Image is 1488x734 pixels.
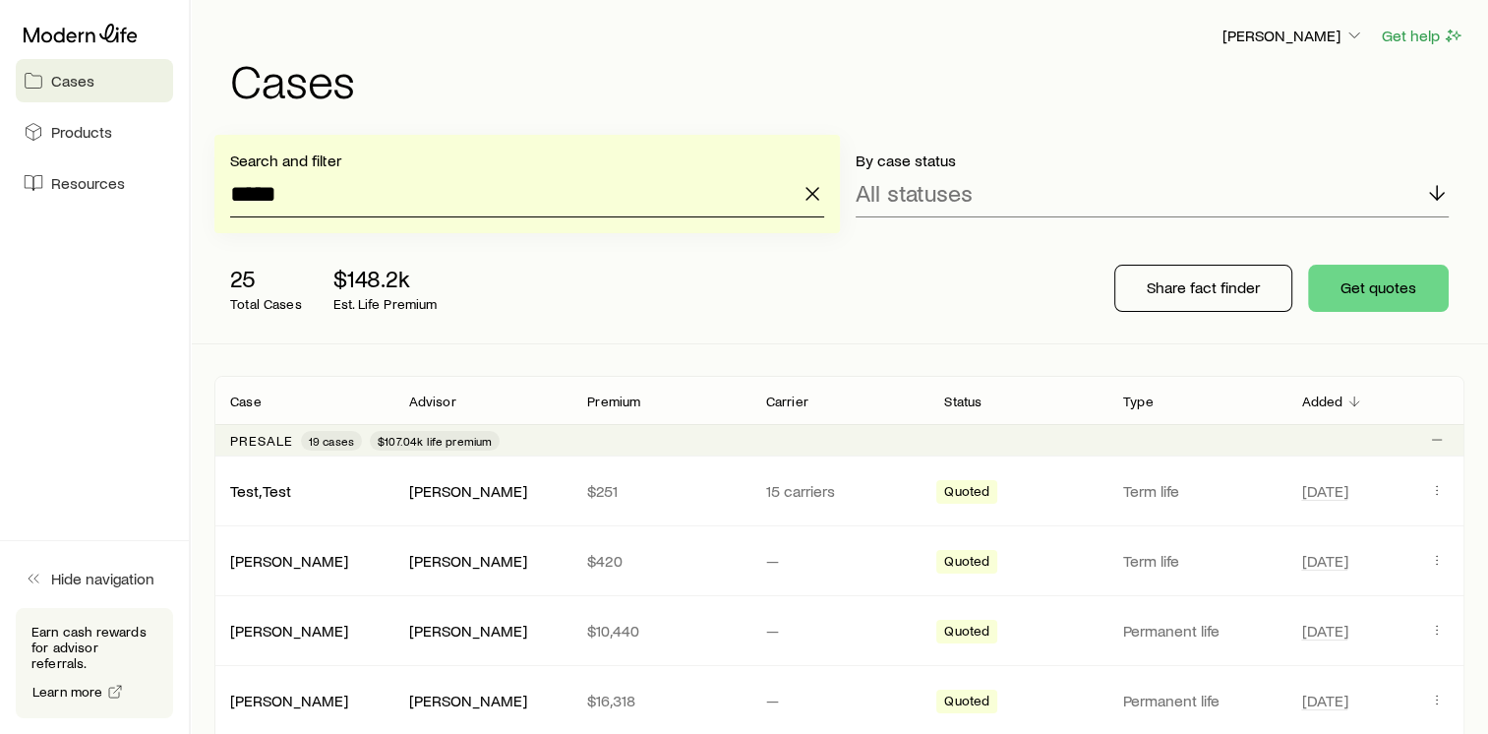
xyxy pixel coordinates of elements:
span: [DATE] [1301,691,1347,710]
span: [DATE] [1301,621,1347,641]
div: [PERSON_NAME] [230,551,348,572]
p: $148.2k [333,265,438,292]
p: [PERSON_NAME] [1222,26,1364,45]
a: [PERSON_NAME] [230,691,348,709]
span: Quoted [944,483,989,504]
p: Search and filter [230,151,824,170]
span: Quoted [944,553,989,574]
p: — [766,621,914,641]
div: [PERSON_NAME] [409,621,527,642]
span: Hide navigation [51,569,154,588]
p: Total Cases [230,296,302,312]
a: Resources [16,161,173,205]
span: 19 cases [309,433,354,449]
a: Products [16,110,173,153]
div: [PERSON_NAME] [409,481,527,502]
span: [DATE] [1301,551,1347,571]
button: Hide navigation [16,557,173,600]
div: [PERSON_NAME] [230,621,348,642]
p: Case [230,394,262,409]
div: Test, Test [230,481,291,502]
p: Presale [230,433,293,449]
a: Cases [16,59,173,102]
p: — [766,691,914,710]
span: Learn more [32,685,103,699]
button: Share fact finder [1114,265,1292,312]
span: Resources [51,173,125,193]
p: 25 [230,265,302,292]
p: By case status [856,151,1450,170]
p: Permanent life [1123,621,1271,641]
span: Quoted [944,693,989,713]
p: $251 [587,481,735,501]
span: Quoted [944,623,989,643]
p: Permanent life [1123,691,1271,710]
div: [PERSON_NAME] [230,691,348,711]
div: [PERSON_NAME] [409,551,527,572]
button: Get quotes [1308,265,1449,312]
div: [PERSON_NAME] [409,691,527,711]
p: Status [944,394,982,409]
p: Type [1123,394,1154,409]
a: [PERSON_NAME] [230,621,348,640]
p: 15 carriers [766,481,914,501]
p: — [766,551,914,571]
a: Test, Test [230,481,291,500]
p: $10,440 [587,621,735,641]
p: All statuses [856,179,973,207]
button: Get help [1381,25,1464,47]
p: Advisor [409,394,456,409]
a: [PERSON_NAME] [230,551,348,570]
p: Earn cash rewards for advisor referrals. [31,624,157,671]
p: Carrier [766,394,808,409]
h1: Cases [230,56,1464,103]
span: [DATE] [1301,481,1347,501]
p: Term life [1123,551,1271,571]
p: Term life [1123,481,1271,501]
p: Added [1301,394,1342,409]
span: Products [51,122,112,142]
p: Est. Life Premium [333,296,438,312]
span: Cases [51,71,94,91]
div: Earn cash rewards for advisor referrals.Learn more [16,608,173,718]
p: Premium [587,394,640,409]
span: $107.04k life premium [378,433,492,449]
button: [PERSON_NAME] [1221,25,1365,48]
p: Share fact finder [1147,277,1260,297]
p: $420 [587,551,735,571]
p: $16,318 [587,691,735,710]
